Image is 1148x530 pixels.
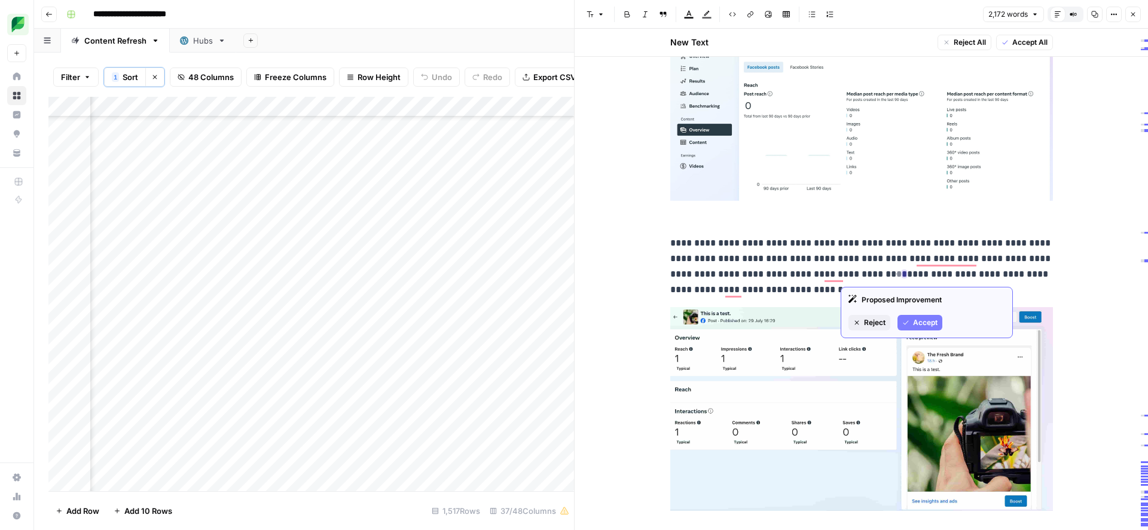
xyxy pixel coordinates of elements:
[7,468,26,487] a: Settings
[848,295,1005,305] div: Proposed Improvement
[485,501,574,520] div: 37/48 Columns
[7,86,26,105] a: Browse
[432,71,452,83] span: Undo
[413,68,460,87] button: Undo
[48,501,106,520] button: Add Row
[193,35,213,47] div: Hubs
[170,29,236,53] a: Hubs
[7,67,26,86] a: Home
[983,7,1044,22] button: 2,172 words
[170,68,242,87] button: 48 Columns
[954,37,986,48] span: Reject All
[427,501,485,520] div: 1,517 Rows
[897,315,942,330] button: Accept
[988,9,1028,20] span: 2,172 words
[533,71,576,83] span: Export CSV
[7,10,26,39] button: Workspace: SproutSocial
[483,71,502,83] span: Redo
[7,143,26,163] a: Your Data
[7,105,26,124] a: Insights
[7,14,29,35] img: SproutSocial Logo
[864,317,886,328] span: Reject
[7,506,26,525] button: Help + Support
[339,68,408,87] button: Row Height
[66,505,99,517] span: Add Row
[104,68,145,87] button: 1Sort
[123,71,138,83] span: Sort
[7,487,26,506] a: Usage
[61,71,80,83] span: Filter
[106,501,179,520] button: Add 10 Rows
[112,72,119,82] div: 1
[848,315,890,330] button: Reject
[670,36,709,48] h2: New Text
[913,317,938,328] span: Accept
[515,68,584,87] button: Export CSV
[246,68,334,87] button: Freeze Columns
[7,124,26,143] a: Opportunities
[61,29,170,53] a: Content Refresh
[84,35,146,47] div: Content Refresh
[114,72,117,82] span: 1
[1012,37,1048,48] span: Accept All
[465,68,510,87] button: Redo
[265,71,326,83] span: Freeze Columns
[938,35,991,50] button: Reject All
[996,35,1053,50] button: Accept All
[358,71,401,83] span: Row Height
[53,68,99,87] button: Filter
[188,71,234,83] span: 48 Columns
[124,505,172,517] span: Add 10 Rows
